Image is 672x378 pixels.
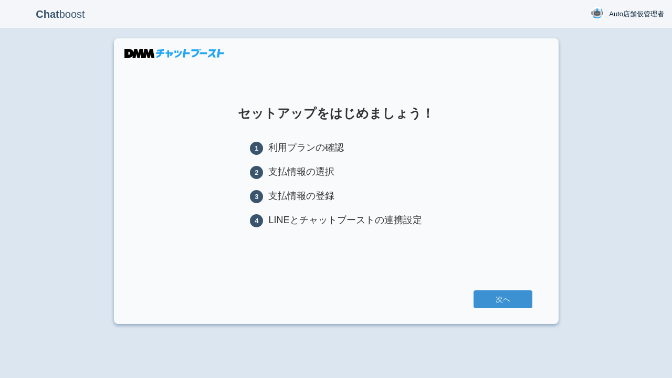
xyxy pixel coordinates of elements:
li: 利用プランの確認 [250,141,422,155]
b: Chat [36,8,59,20]
span: 4 [250,214,263,227]
span: 2 [250,166,263,179]
span: Auto店舗仮管理者 [609,9,664,19]
li: 支払情報の選択 [250,165,422,179]
li: 支払情報の登録 [250,190,422,203]
span: 1 [250,142,263,155]
img: DMMチャットブースト [124,49,224,58]
li: LINEとチャットブーストの連携設定 [250,214,422,227]
span: 3 [250,190,263,203]
a: 次へ [474,290,532,308]
p: boost [8,1,113,27]
img: User Image [591,7,604,20]
h1: セットアップをはじめましょう！ [140,107,532,120]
